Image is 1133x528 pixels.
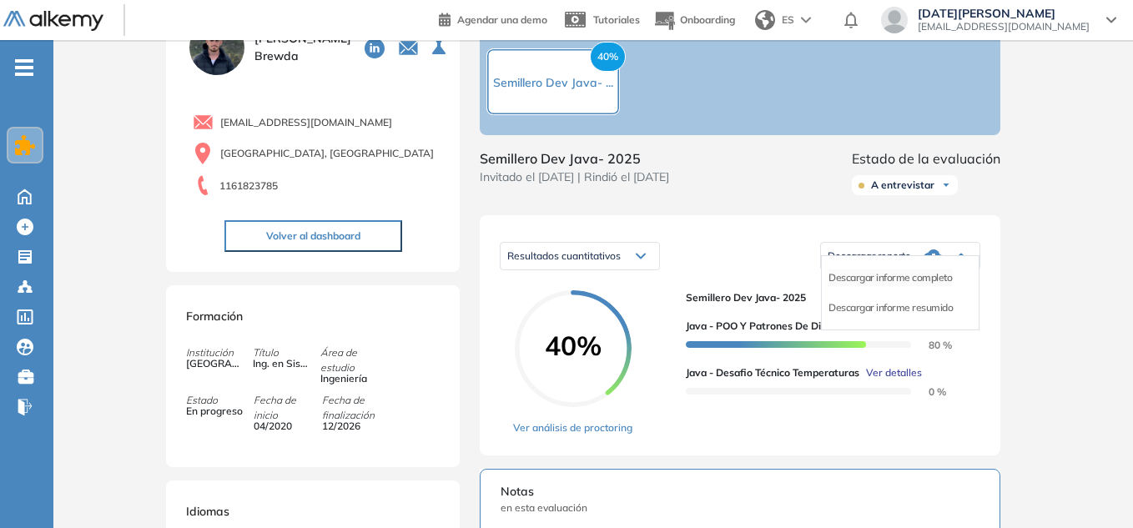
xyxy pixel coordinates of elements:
[186,393,253,408] span: Estado
[782,13,794,28] span: ES
[220,115,392,130] span: [EMAIL_ADDRESS][DOMAIN_NAME]
[3,11,103,32] img: Logo
[186,404,243,419] span: En progreso
[590,42,626,72] span: 40%
[186,309,243,324] span: Formación
[686,290,967,305] span: Semillero Dev Java- 2025
[593,13,640,26] span: Tutoriales
[439,8,547,28] a: Agendar una demo
[457,13,547,26] span: Agendar una demo
[480,168,669,186] span: Invitado el [DATE] | Rindió el [DATE]
[918,20,1090,33] span: [EMAIL_ADDRESS][DOMAIN_NAME]
[320,345,387,375] span: Área de estudio
[653,3,735,38] button: Onboarding
[480,148,669,168] span: Semillero Dev Java- 2025
[909,385,946,398] span: 0 %
[515,332,632,359] span: 40%
[871,179,934,192] span: A entrevistar
[859,365,922,380] button: Ver detalles
[253,345,320,360] span: Título
[852,148,1000,168] span: Estado de la evaluación
[254,419,310,434] span: 04/2020
[220,146,434,161] span: [GEOGRAPHIC_DATA], [GEOGRAPHIC_DATA]
[254,30,351,65] span: [PERSON_NAME] Brewda
[755,10,775,30] img: world
[186,356,243,371] span: [GEOGRAPHIC_DATA]
[322,393,389,423] span: Fecha de finalización
[1050,448,1133,528] iframe: Chat Widget
[918,7,1090,20] span: [DATE][PERSON_NAME]
[686,365,859,380] span: Java - Desafio Técnico Temperaturas
[941,180,951,190] img: Ícono de flecha
[507,249,621,262] span: Resultados cuantitativos
[501,483,979,500] span: Notas
[15,66,33,69] i: -
[866,365,922,380] span: Ver detalles
[686,319,843,334] span: Java - POO y Patrones de Diseño
[501,500,979,515] span: en esta evaluación
[828,249,911,263] span: Descargar reporte
[1050,448,1133,528] div: Widget de chat
[186,504,229,519] span: Idiomas
[828,269,952,286] li: Descargar informe completo
[801,17,811,23] img: arrow
[828,299,953,316] li: Descargar informe resumido
[513,420,632,435] a: Ver análisis de proctoring
[493,75,613,90] span: Semillero Dev Java- ...
[186,345,253,360] span: Institución
[254,393,320,423] span: Fecha de inicio
[219,179,278,194] span: 1161823785
[253,356,310,371] span: Ing. en Sistemas
[320,371,377,386] span: Ingeniería
[224,220,402,252] button: Volver al dashboard
[186,17,248,78] img: PROFILE_MENU_LOGO_USER
[909,339,952,351] span: 80 %
[322,419,379,434] span: 12/2026
[680,13,735,26] span: Onboarding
